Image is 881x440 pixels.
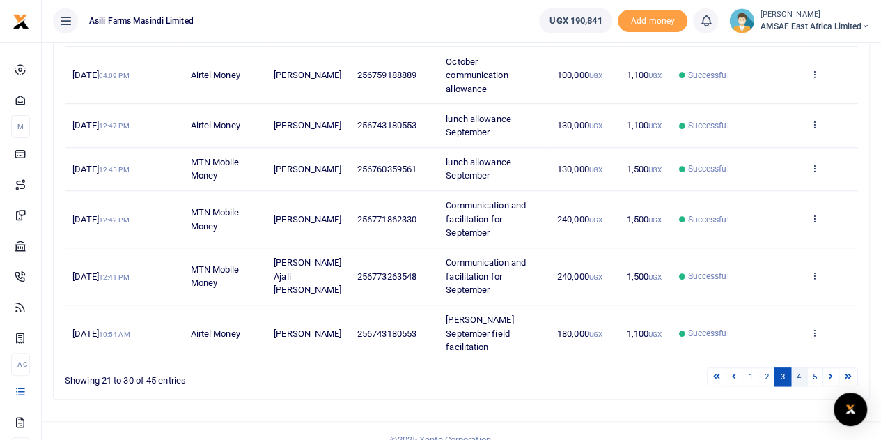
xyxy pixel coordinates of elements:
[99,72,130,79] small: 04:09 PM
[687,162,728,175] span: Successful
[72,271,129,282] span: [DATE]
[760,20,870,33] span: AMSAF East Africa Limited
[618,10,687,33] span: Add money
[190,157,239,181] span: MTN Mobile Money
[557,328,602,339] span: 180,000
[274,257,341,295] span: [PERSON_NAME] Ajali [PERSON_NAME]
[357,271,416,282] span: 256773263548
[626,70,662,80] span: 1,100
[774,367,790,386] a: 3
[687,69,728,82] span: Successful
[648,216,662,224] small: UGX
[648,166,662,174] small: UGX
[687,213,728,226] span: Successful
[539,8,612,33] a: UGX 190,841
[648,72,662,79] small: UGX
[626,120,662,130] span: 1,100
[11,353,30,376] li: Ac
[446,114,511,138] span: lunch allowance September
[557,164,602,174] span: 130,000
[760,9,870,21] small: [PERSON_NAME]
[357,328,416,339] span: 256743180553
[99,216,130,224] small: 12:42 PM
[274,328,341,339] span: [PERSON_NAME]
[626,164,662,174] span: 1,500
[99,122,130,130] small: 12:47 PM
[729,8,870,33] a: profile-user [PERSON_NAME] AMSAF East Africa Limited
[648,273,662,281] small: UGX
[274,70,341,80] span: [PERSON_NAME]
[557,271,602,282] span: 240,000
[11,115,30,138] li: M
[557,70,602,80] span: 100,000
[72,70,129,80] span: [DATE]
[589,166,602,174] small: UGX
[190,264,239,289] span: MTN Mobile Money
[648,122,662,130] small: UGX
[274,120,341,130] span: [PERSON_NAME]
[626,271,662,282] span: 1,500
[446,314,513,352] span: [PERSON_NAME] September field facilitation
[742,367,758,386] a: 1
[357,164,416,174] span: 256760359561
[190,120,240,130] span: Airtel Money
[806,367,823,386] a: 5
[72,214,129,225] span: [DATE]
[589,72,602,79] small: UGX
[72,328,130,339] span: [DATE]
[99,166,130,174] small: 12:45 PM
[65,366,390,388] div: Showing 21 to 30 of 45 entries
[357,70,416,80] span: 256759188889
[357,214,416,225] span: 256771862330
[190,70,240,80] span: Airtel Money
[589,122,602,130] small: UGX
[589,331,602,338] small: UGX
[13,13,29,30] img: logo-small
[589,273,602,281] small: UGX
[557,120,602,130] span: 130,000
[72,120,129,130] span: [DATE]
[557,214,602,225] span: 240,000
[648,331,662,338] small: UGX
[99,331,130,338] small: 10:54 AM
[190,207,239,232] span: MTN Mobile Money
[729,8,754,33] img: profile-user
[549,14,602,28] span: UGX 190,841
[357,120,416,130] span: 256743180553
[84,15,199,27] span: Asili Farms Masindi Limited
[790,367,807,386] a: 4
[626,328,662,339] span: 1,100
[626,214,662,225] span: 1,500
[687,327,728,340] span: Successful
[618,10,687,33] li: Toup your wallet
[99,273,130,281] small: 12:41 PM
[834,393,867,426] div: Open Intercom Messenger
[446,56,508,94] span: October communication allowance
[758,367,774,386] a: 2
[13,15,29,26] a: logo-small logo-large logo-large
[687,270,728,282] span: Successful
[274,164,341,174] span: [PERSON_NAME]
[190,328,240,339] span: Airtel Money
[589,216,602,224] small: UGX
[618,15,687,25] a: Add money
[446,200,526,238] span: Communication and facilitation for September
[687,119,728,132] span: Successful
[533,8,618,33] li: Wallet ballance
[446,157,511,181] span: lunch allowance September
[274,214,341,225] span: [PERSON_NAME]
[72,164,129,174] span: [DATE]
[446,257,526,295] span: Communication and facilitation for September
